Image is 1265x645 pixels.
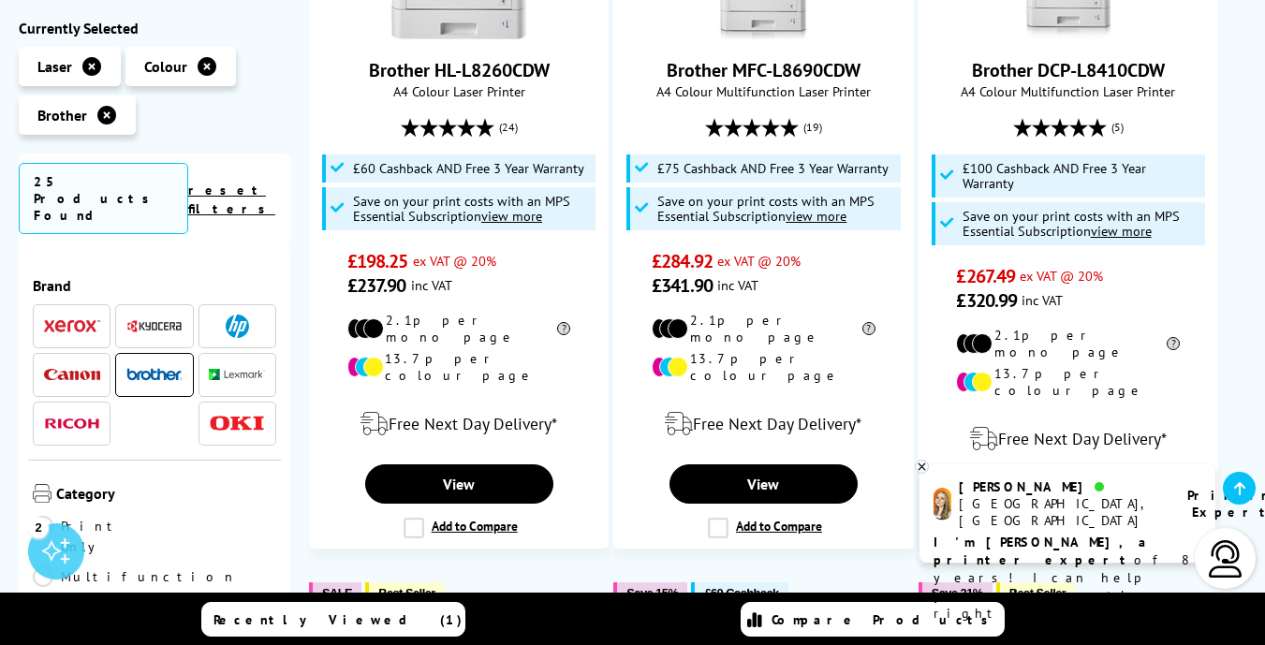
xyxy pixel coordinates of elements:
span: £341.90 [652,273,713,298]
span: Category [56,484,276,506]
a: Xerox [44,315,100,338]
a: Ricoh [44,412,100,435]
button: Save 15% [613,582,687,604]
span: Recently Viewed (1) [213,611,463,628]
li: 13.7p per colour page [652,350,875,384]
li: 2.1p per mono page [956,327,1180,360]
span: A4 Colour Laser Printer [319,82,598,100]
span: £284.92 [652,249,713,273]
span: Save on your print costs with an MPS Essential Subscription [963,207,1180,240]
a: Recently Viewed (1) [201,602,465,637]
img: HP [226,315,249,338]
a: Brother MFC-L8690CDW [693,24,833,43]
a: Multifunction [33,566,237,587]
span: A4 Colour Multifunction Laser Printer [624,82,903,100]
span: £237.90 [347,273,406,298]
a: Canon [44,363,100,387]
span: A4 Colour Multifunction Laser Printer [929,82,1208,100]
span: SALE [322,586,352,600]
span: 25 Products Found [19,163,188,234]
span: Compare Products [772,611,998,628]
span: (19) [803,110,822,145]
span: £60 Cashback AND Free 3 Year Warranty [353,161,584,176]
button: £60 Cashback [691,582,787,604]
a: Brother MFC-L8690CDW [667,58,860,82]
a: Brother HL-L8260CDW [369,58,550,82]
li: 13.7p per colour page [347,350,571,384]
span: £198.25 [347,249,408,273]
a: View [669,464,858,504]
a: Kyocera [126,315,183,338]
a: Brother DCP-L8410CDW [998,24,1139,43]
span: Brand [33,276,276,295]
a: Brother HL-L8260CDW [389,24,529,43]
span: £60 Cashback [704,586,778,600]
label: Add to Compare [404,518,518,538]
span: ex VAT @ 20% [413,252,496,270]
span: £320.99 [956,288,1017,313]
a: Print Only [33,516,154,557]
span: ex VAT @ 20% [717,252,801,270]
a: Lexmark [209,363,265,387]
span: £267.49 [956,264,1015,288]
a: Brother DCP-L8410CDW [972,58,1165,82]
span: Save on your print costs with an MPS Essential Subscription [657,192,875,225]
button: Save 21% [919,582,993,604]
img: Kyocera [126,319,183,333]
span: inc VAT [411,276,452,294]
span: Laser [37,57,72,76]
div: modal_delivery [319,398,598,450]
img: Xerox [44,320,100,333]
li: 2.1p per mono page [652,312,875,345]
span: inc VAT [1022,291,1063,309]
span: (5) [1111,110,1124,145]
u: view more [1091,222,1152,240]
a: reset filters [188,182,275,217]
li: 13.7p per colour page [956,365,1180,399]
img: Lexmark [209,370,265,381]
span: (24) [499,110,518,145]
u: view more [786,207,846,225]
img: Canon [44,369,100,381]
div: modal_delivery [929,413,1208,465]
span: £75 Cashback AND Free 3 Year Warranty [657,161,889,176]
button: Best Seller [365,582,445,604]
a: View [365,464,553,504]
span: Save on your print costs with an MPS Essential Subscription [353,192,570,225]
a: OKI [209,412,265,435]
div: [GEOGRAPHIC_DATA], [GEOGRAPHIC_DATA] [959,495,1164,529]
div: modal_delivery [624,398,903,450]
a: HP [209,315,265,338]
div: 2 [28,517,49,537]
u: view more [481,207,542,225]
span: Colour [144,57,187,76]
img: Category [33,484,51,503]
button: SALE [309,582,361,604]
b: I'm [PERSON_NAME], a printer expert [934,534,1152,568]
span: Save 15% [626,586,678,600]
label: Add to Compare [708,518,822,538]
div: Currently Selected [19,19,290,37]
span: Brother [37,106,87,125]
span: ex VAT @ 20% [1020,267,1103,285]
span: £100 Cashback AND Free 3 Year Warranty [963,161,1200,191]
div: [PERSON_NAME] [959,478,1164,495]
span: Best Seller [378,586,435,600]
img: amy-livechat.png [934,488,951,520]
a: Brother [126,363,183,387]
img: Ricoh [44,418,100,429]
img: OKI [209,416,265,432]
span: inc VAT [717,276,758,294]
span: Save 21% [932,586,983,600]
a: Compare Products [741,602,1005,637]
img: Brother [126,368,183,381]
li: 2.1p per mono page [347,312,571,345]
img: user-headset-light.svg [1207,540,1244,578]
p: of 8 years! I can help you choose the right product [934,534,1201,623]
